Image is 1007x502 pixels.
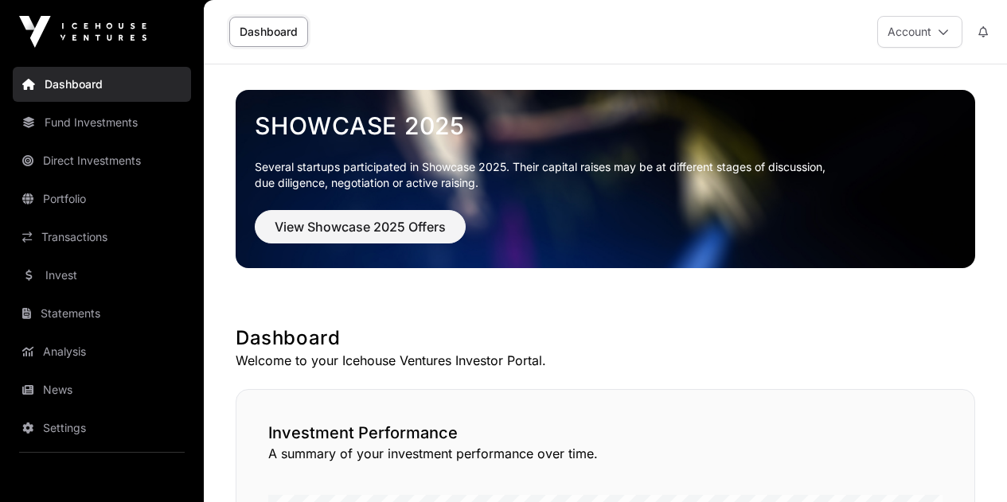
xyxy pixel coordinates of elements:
[275,217,446,236] span: View Showcase 2025 Offers
[13,181,191,216] a: Portfolio
[13,67,191,102] a: Dashboard
[255,226,466,242] a: View Showcase 2025 Offers
[236,90,975,268] img: Showcase 2025
[13,258,191,293] a: Invest
[255,159,956,191] p: Several startups participated in Showcase 2025. Their capital raises may be at different stages o...
[13,372,191,407] a: News
[877,16,962,48] button: Account
[13,220,191,255] a: Transactions
[255,111,956,140] a: Showcase 2025
[13,334,191,369] a: Analysis
[229,17,308,47] a: Dashboard
[268,444,943,463] p: A summary of your investment performance over time.
[19,16,146,48] img: Icehouse Ventures Logo
[268,422,943,444] h2: Investment Performance
[13,296,191,331] a: Statements
[13,105,191,140] a: Fund Investments
[236,325,975,351] h1: Dashboard
[236,351,975,370] p: Welcome to your Icehouse Ventures Investor Portal.
[13,411,191,446] a: Settings
[13,143,191,178] a: Direct Investments
[255,210,466,243] button: View Showcase 2025 Offers
[927,426,1007,502] iframe: Chat Widget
